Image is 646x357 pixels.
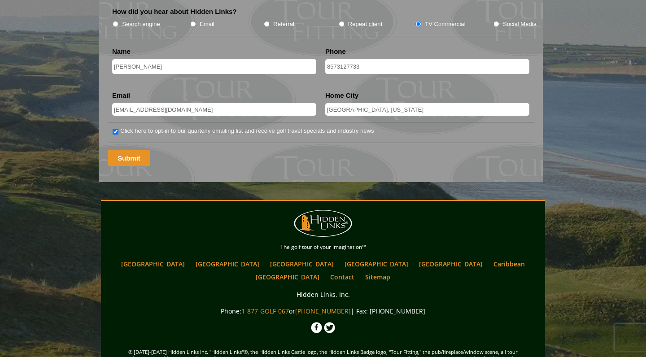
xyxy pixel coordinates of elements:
[112,7,237,16] label: How did you hear about Hidden Links?
[251,270,324,283] a: [GEOGRAPHIC_DATA]
[325,91,358,100] label: Home City
[273,20,294,29] label: Referral
[340,257,413,270] a: [GEOGRAPHIC_DATA]
[326,270,359,283] a: Contact
[361,270,395,283] a: Sitemap
[266,257,338,270] a: [GEOGRAPHIC_DATA]
[489,257,529,270] a: Caribbean
[425,20,465,29] label: TV Commercial
[112,91,130,100] label: Email
[117,257,189,270] a: [GEOGRAPHIC_DATA]
[122,20,160,29] label: Search engine
[108,150,150,166] input: Submit
[191,257,264,270] a: [GEOGRAPHIC_DATA]
[324,322,335,333] img: Twitter
[103,305,543,317] p: Phone: or | Fax: [PHONE_NUMBER]
[311,322,322,333] img: Facebook
[103,289,543,300] p: Hidden Links, Inc.
[325,47,346,56] label: Phone
[503,20,537,29] label: Social Media
[348,20,383,29] label: Repeat client
[241,307,289,315] a: 1-877-GOLF-067
[295,307,351,315] a: [PHONE_NUMBER]
[415,257,487,270] a: [GEOGRAPHIC_DATA]
[200,20,214,29] label: Email
[103,242,543,252] p: The golf tour of your imagination™
[120,126,374,135] label: Click here to opt-in to our quarterly emailing list and receive golf travel specials and industry...
[112,47,131,56] label: Name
